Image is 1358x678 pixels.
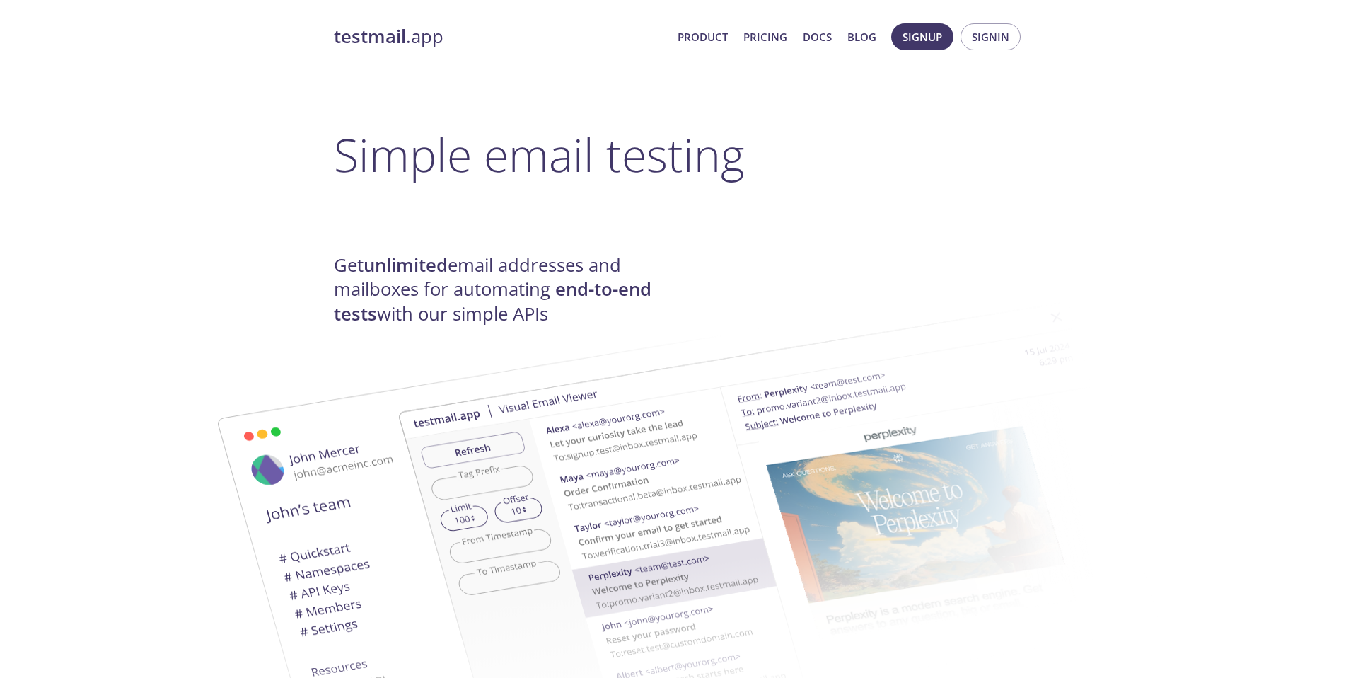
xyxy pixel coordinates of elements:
[972,28,1009,46] span: Signin
[903,28,942,46] span: Signup
[334,24,406,49] strong: testmail
[334,25,666,49] a: testmail.app
[847,28,876,46] a: Blog
[334,253,679,326] h4: Get email addresses and mailboxes for automating with our simple APIs
[678,28,728,46] a: Product
[961,23,1021,50] button: Signin
[334,127,1024,182] h1: Simple email testing
[364,253,448,277] strong: unlimited
[803,28,832,46] a: Docs
[891,23,953,50] button: Signup
[743,28,787,46] a: Pricing
[334,277,651,326] strong: end-to-end tests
